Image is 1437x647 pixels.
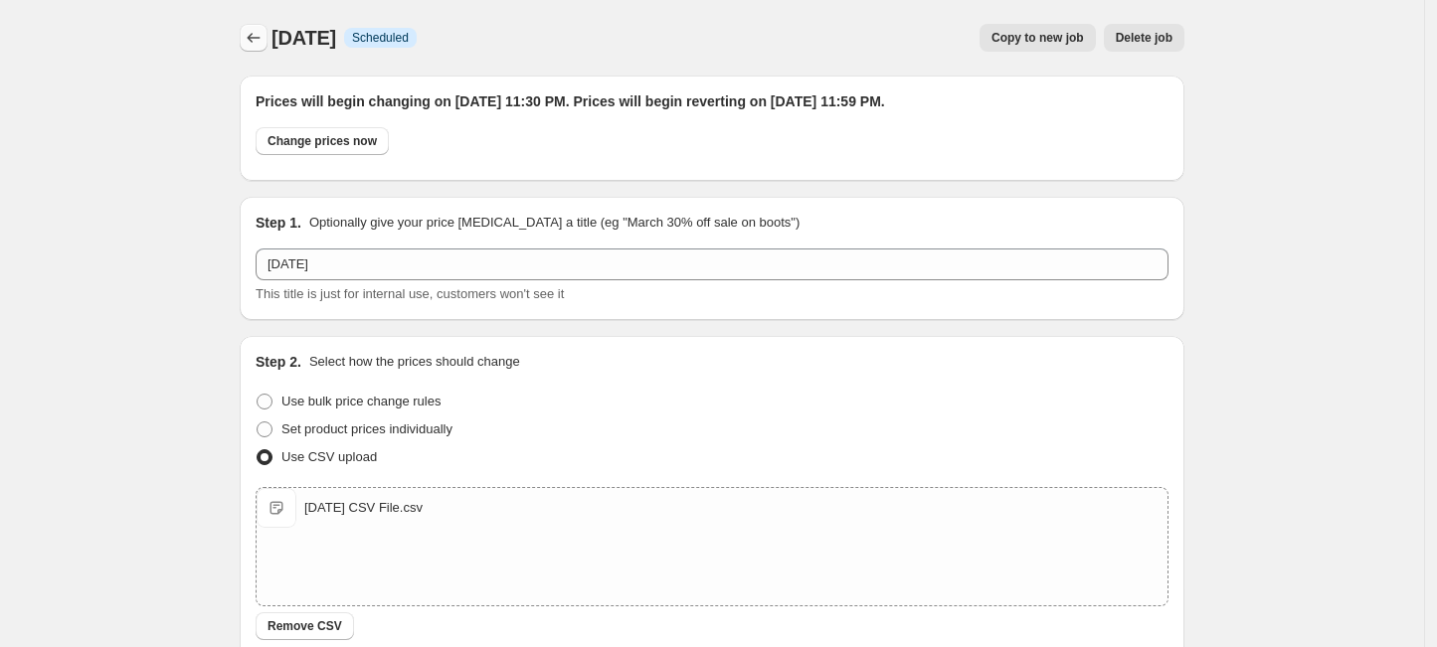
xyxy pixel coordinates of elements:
span: Use CSV upload [281,449,377,464]
p: Select how the prices should change [309,352,520,372]
button: Delete job [1104,24,1184,52]
input: 30% off holiday sale [256,248,1168,280]
h2: Step 1. [256,213,301,233]
span: Set product prices individually [281,421,452,436]
span: This title is just for internal use, customers won't see it [256,286,564,301]
span: Use bulk price change rules [281,394,441,408]
p: Optionally give your price [MEDICAL_DATA] a title (eg "March 30% off sale on boots") [309,213,800,233]
span: [DATE] [271,27,336,49]
button: Remove CSV [256,612,354,640]
span: Copy to new job [991,30,1084,46]
button: Copy to new job [980,24,1096,52]
h2: Step 2. [256,352,301,372]
button: Change prices now [256,127,389,155]
span: Scheduled [352,30,409,46]
span: Change prices now [268,133,377,149]
span: Delete job [1116,30,1172,46]
h2: Prices will begin changing on [DATE] 11:30 PM. Prices will begin reverting on [DATE] 11:59 PM. [256,91,1168,111]
button: Price change jobs [240,24,268,52]
span: Remove CSV [268,618,342,634]
div: [DATE] CSV File.csv [304,498,423,518]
